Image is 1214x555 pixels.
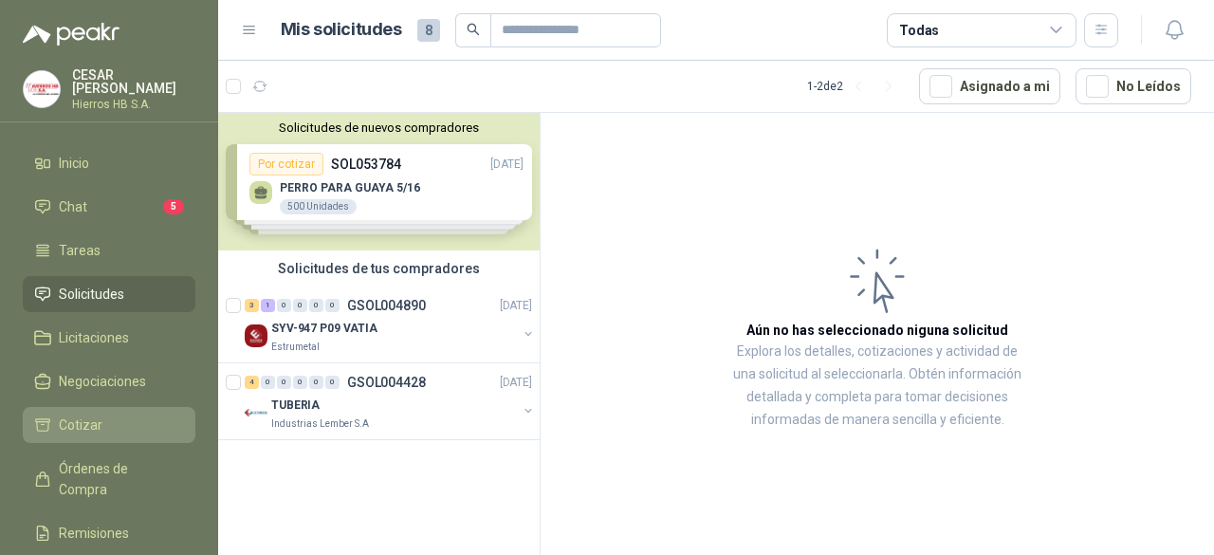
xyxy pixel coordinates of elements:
a: Órdenes de Compra [23,451,195,508]
div: 1 [261,299,275,312]
p: Hierros HB S.A. [72,99,195,110]
div: 0 [277,376,291,389]
div: 0 [277,299,291,312]
span: Órdenes de Compra [59,458,177,500]
h3: Aún no has seleccionado niguna solicitud [746,320,1008,341]
p: TUBERIA [271,397,320,415]
img: Company Logo [245,324,267,347]
span: search [467,23,480,36]
p: [DATE] [500,297,532,315]
span: Remisiones [59,523,129,544]
span: Solicitudes [59,284,124,305]
h1: Mis solicitudes [281,16,402,44]
a: 4 0 0 0 0 0 GSOL004428[DATE] Company LogoTUBERIAIndustrias Lember S.A [245,371,536,432]
img: Company Logo [24,71,60,107]
button: Asignado a mi [919,68,1060,104]
p: Explora los detalles, cotizaciones y actividad de una solicitud al seleccionarla. Obtén informaci... [730,341,1024,432]
p: GSOL004890 [347,299,426,312]
a: Tareas [23,232,195,268]
div: 3 [245,299,259,312]
div: Solicitudes de nuevos compradoresPor cotizarSOL053784[DATE] PERRO PARA GUAYA 5/16500 UnidadesPor ... [218,113,540,250]
a: Inicio [23,145,195,181]
div: 0 [309,376,323,389]
span: Tareas [59,240,101,261]
button: No Leídos [1076,68,1191,104]
img: Logo peakr [23,23,120,46]
span: 5 [163,199,184,214]
img: Company Logo [245,401,267,424]
div: Solicitudes de tus compradores [218,250,540,287]
a: 3 1 0 0 0 0 GSOL004890[DATE] Company LogoSYV-947 P09 VATIAEstrumetal [245,294,536,355]
a: Negociaciones [23,363,195,399]
div: 0 [325,299,340,312]
p: SYV-947 P09 VATIA [271,320,377,338]
span: Cotizar [59,415,102,435]
span: Chat [59,196,87,217]
button: Solicitudes de nuevos compradores [226,120,532,135]
a: Chat5 [23,189,195,225]
span: Licitaciones [59,327,129,348]
div: 0 [293,299,307,312]
div: 0 [309,299,323,312]
div: 0 [293,376,307,389]
p: GSOL004428 [347,376,426,389]
a: Remisiones [23,515,195,551]
span: Negociaciones [59,371,146,392]
p: Industrias Lember S.A [271,416,369,432]
div: Todas [899,20,939,41]
div: 4 [245,376,259,389]
p: Estrumetal [271,340,320,355]
span: 8 [417,19,440,42]
div: 0 [325,376,340,389]
div: 0 [261,376,275,389]
span: Inicio [59,153,89,174]
div: 1 - 2 de 2 [807,71,904,102]
a: Solicitudes [23,276,195,312]
p: [DATE] [500,374,532,392]
p: CESAR [PERSON_NAME] [72,68,195,95]
a: Cotizar [23,407,195,443]
a: Licitaciones [23,320,195,356]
